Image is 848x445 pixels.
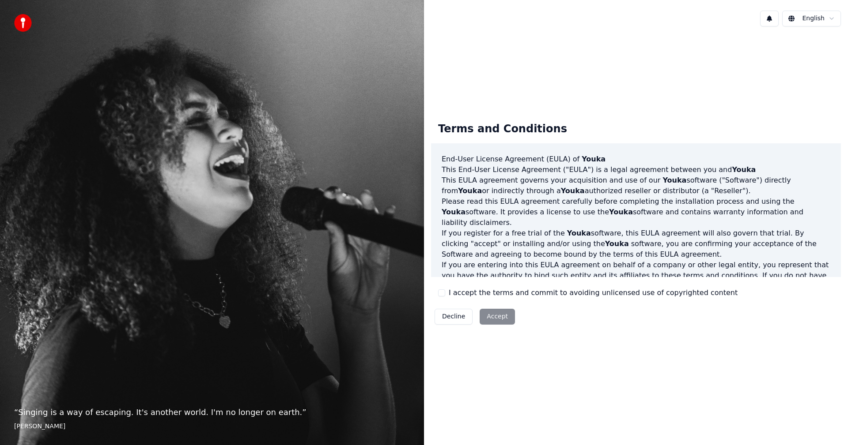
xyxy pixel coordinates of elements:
[609,208,633,216] span: Youka
[435,309,473,325] button: Decline
[458,187,482,195] span: Youka
[14,422,410,431] footer: [PERSON_NAME]
[561,187,585,195] span: Youka
[732,165,756,174] span: Youka
[442,196,830,228] p: Please read this EULA agreement carefully before completing the installation process and using th...
[442,260,830,302] p: If you are entering into this EULA agreement on behalf of a company or other legal entity, you re...
[442,175,830,196] p: This EULA agreement governs your acquisition and use of our software ("Software") directly from o...
[442,165,830,175] p: This End-User License Agreement ("EULA") is a legal agreement between you and
[442,154,830,165] h3: End-User License Agreement (EULA) of
[442,228,830,260] p: If you register for a free trial of the software, this EULA agreement will also govern that trial...
[14,406,410,419] p: “ Singing is a way of escaping. It's another world. I'm no longer on earth. ”
[449,288,738,298] label: I accept the terms and commit to avoiding unlicensed use of copyrighted content
[605,239,629,248] span: Youka
[442,208,466,216] span: Youka
[567,229,591,237] span: Youka
[431,115,574,143] div: Terms and Conditions
[582,155,606,163] span: Youka
[14,14,32,32] img: youka
[662,176,686,184] span: Youka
